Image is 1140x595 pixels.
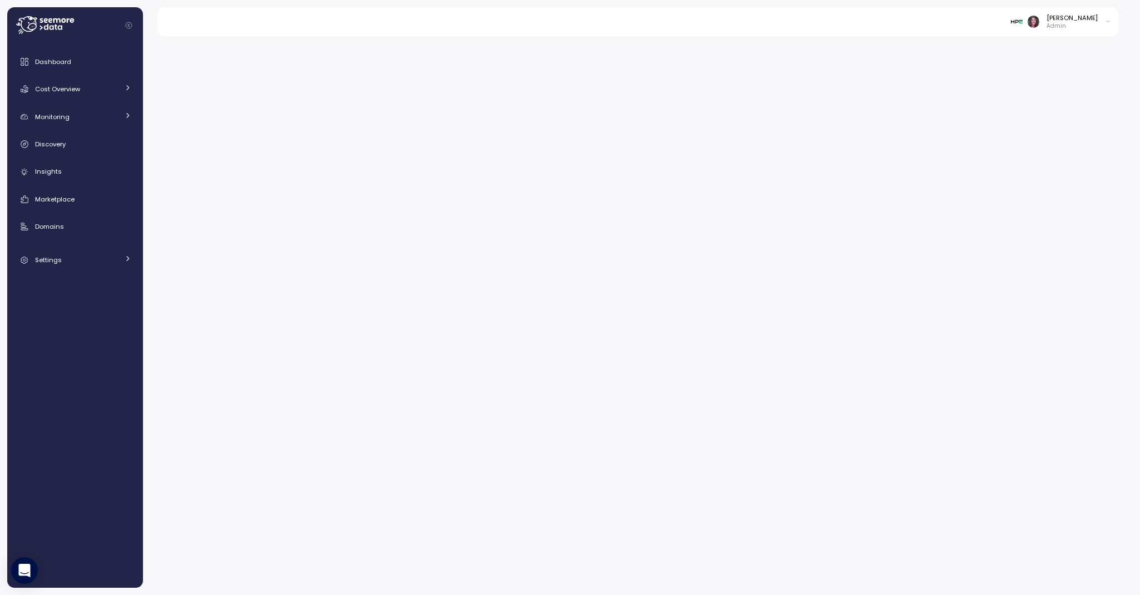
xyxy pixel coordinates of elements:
[35,112,70,121] span: Monitoring
[12,249,139,271] a: Settings
[1047,13,1098,22] div: [PERSON_NAME]
[35,255,62,264] span: Settings
[1047,22,1098,30] p: Admin
[12,133,139,155] a: Discovery
[35,195,75,204] span: Marketplace
[12,106,139,128] a: Monitoring
[35,85,80,94] span: Cost Overview
[1011,16,1023,27] img: 68775d04603bbb24c1223a5b.PNG
[1028,16,1039,27] img: ACg8ocLDuIZlR5f2kIgtapDwVC7yp445s3OgbrQTIAV7qYj8P05r5pI=s96-c
[12,188,139,210] a: Marketplace
[35,57,71,66] span: Dashboard
[12,215,139,238] a: Domains
[12,51,139,73] a: Dashboard
[11,557,38,584] div: Open Intercom Messenger
[35,140,66,149] span: Discovery
[12,78,139,100] a: Cost Overview
[35,167,62,176] span: Insights
[12,161,139,183] a: Insights
[122,21,136,29] button: Collapse navigation
[35,222,64,231] span: Domains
